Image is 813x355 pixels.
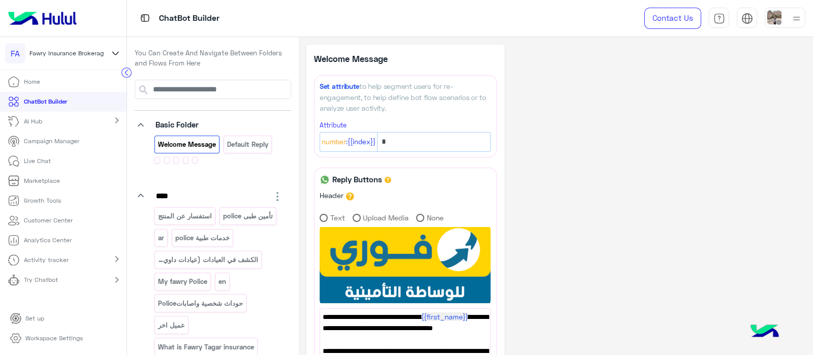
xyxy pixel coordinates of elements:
h6: Reply Buttons [330,175,385,184]
mat-icon: chevron_right [111,253,123,265]
div: FA [5,43,25,63]
p: Customer Center [24,216,73,225]
i: keyboard_arrow_down [135,119,147,131]
p: استفسار عن المنتج [158,210,213,222]
img: userImage [767,10,781,24]
p: Set up [25,314,44,323]
p: الكشف في العيادات (عيادات داوي- سيتي كلينك) [158,254,259,266]
label: Upload Media [353,212,409,223]
i: keyboard_arrow_down [135,189,147,202]
p: Campaign Manager [24,137,79,146]
p: Try Chatbot [24,275,58,284]
label: Header [320,190,343,201]
p: My fawry Police [158,276,208,287]
a: tab [709,8,729,29]
p: AI Hub [24,117,42,126]
img: tab [139,12,151,24]
span: {{first_name}} [421,312,468,321]
a: Contact Us [644,8,701,29]
p: تأمين طبى police [222,210,273,222]
span: Fawry Insurance Brokerage`s [29,49,112,58]
span: اهلا بك فى فورى للوساطة التأمينية انا المساعد الألى الخاص بك من فضلك اختار لغتك المفضلة. 🤖🌐 [323,311,488,345]
small: Attribute [320,121,347,129]
p: ChatBot Builder [24,97,67,106]
span: :{{index}} [346,137,376,148]
p: Welcome Message [314,52,405,65]
p: What is Fawry Tagar insurance [158,341,255,353]
span: Number [322,137,346,148]
p: You Can Create And Navigate Between Folders and Flows From Here [135,48,291,68]
p: Workspace Settings [25,334,83,343]
p: Policeحوداث شخصية واصابات [158,298,244,309]
img: hulul-logo.png [747,314,783,350]
img: Logo [4,8,81,29]
p: Growth Tools [24,196,61,205]
p: Analytics Center [24,236,72,245]
p: Live Chat [24,156,51,166]
a: Set up [2,309,52,329]
mat-icon: chevron_right [111,114,123,126]
img: profile [790,12,803,25]
mat-icon: chevron_right [111,274,123,286]
img: tab [741,13,753,24]
p: police خدمات طبية [174,232,230,244]
span: Set attribute [320,82,359,90]
div: to help segment users for re-engagement, to help define bot flow scenarios or to analyze user act... [320,81,491,113]
p: ar [158,232,165,244]
p: Default reply [226,139,269,150]
span: Basic Folder [155,120,199,129]
p: Marketplace [24,176,60,185]
a: Workspace Settings [2,329,91,348]
label: Text [320,212,345,223]
p: Home [24,77,40,86]
p: Activity tracker [24,255,69,265]
p: Welcome Message [158,139,217,150]
label: None [416,212,444,223]
img: tab [713,13,725,24]
p: ChatBot Builder [159,12,220,25]
p: en [217,276,227,287]
p: عميل اخر [158,319,186,331]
